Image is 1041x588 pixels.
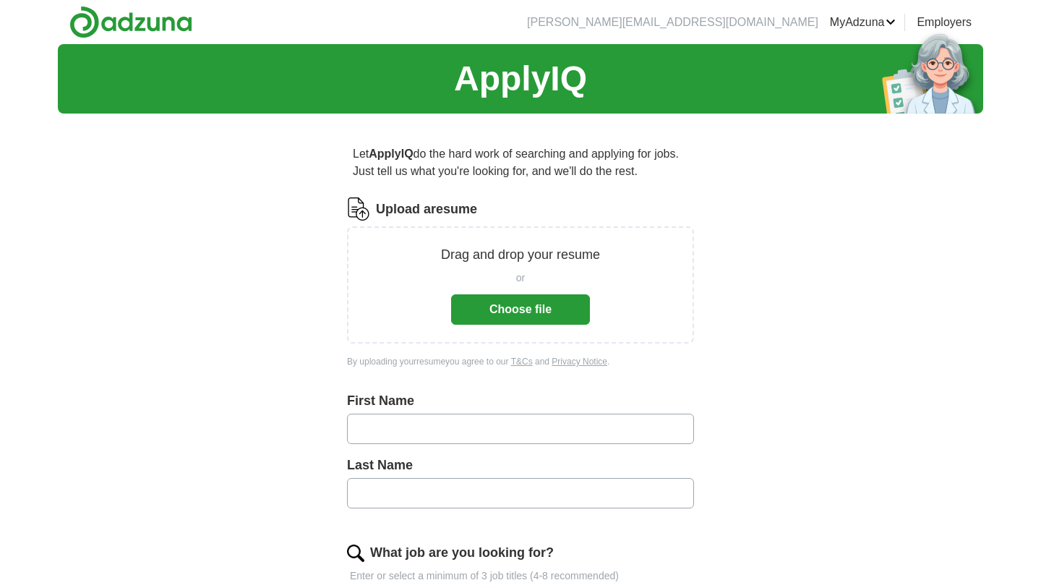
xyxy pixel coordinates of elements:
a: MyAdzuna [830,14,896,31]
h1: ApplyIQ [454,53,587,105]
p: Let do the hard work of searching and applying for jobs. Just tell us what you're looking for, an... [347,140,694,186]
img: search.png [347,545,364,562]
li: [PERSON_NAME][EMAIL_ADDRESS][DOMAIN_NAME] [527,14,818,31]
a: Employers [917,14,972,31]
label: Upload a resume [376,200,477,219]
p: Drag and drop your resume [441,245,600,265]
span: or [516,270,525,286]
label: What job are you looking for? [370,543,554,563]
a: Privacy Notice [552,357,607,367]
label: First Name [347,391,694,411]
img: Adzuna logo [69,6,192,38]
strong: ApplyIQ [369,148,413,160]
div: By uploading your resume you agree to our and . [347,355,694,368]
img: CV Icon [347,197,370,221]
label: Last Name [347,456,694,475]
a: T&Cs [511,357,533,367]
button: Choose file [451,294,590,325]
p: Enter or select a minimum of 3 job titles (4-8 recommended) [347,568,694,584]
